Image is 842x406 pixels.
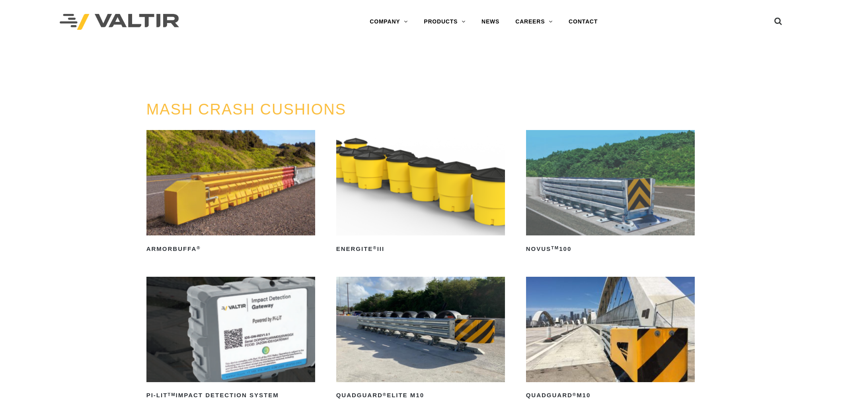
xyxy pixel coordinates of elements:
sup: ® [383,392,387,397]
img: Valtir [60,14,179,30]
a: ENERGITE®III [336,130,505,255]
sup: ® [197,245,201,250]
a: CAREERS [507,14,561,30]
sup: TM [551,245,559,250]
sup: ® [373,245,377,250]
a: CONTACT [561,14,606,30]
a: NOVUSTM100 [526,130,695,255]
a: MASH CRASH CUSHIONS [146,101,347,118]
h2: QuadGuard M10 [526,389,695,402]
h2: PI-LIT Impact Detection System [146,389,316,402]
a: PI-LITTMImpact Detection System [146,277,316,402]
a: NEWS [474,14,507,30]
h2: NOVUS 100 [526,243,695,255]
a: ArmorBuffa® [146,130,316,255]
sup: ® [573,392,577,397]
h2: ArmorBuffa [146,243,316,255]
h2: ENERGITE III [336,243,505,255]
a: COMPANY [362,14,416,30]
h2: QuadGuard Elite M10 [336,389,505,402]
a: PRODUCTS [416,14,474,30]
sup: TM [168,392,175,397]
a: QuadGuard®Elite M10 [336,277,505,402]
a: QuadGuard®M10 [526,277,695,402]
